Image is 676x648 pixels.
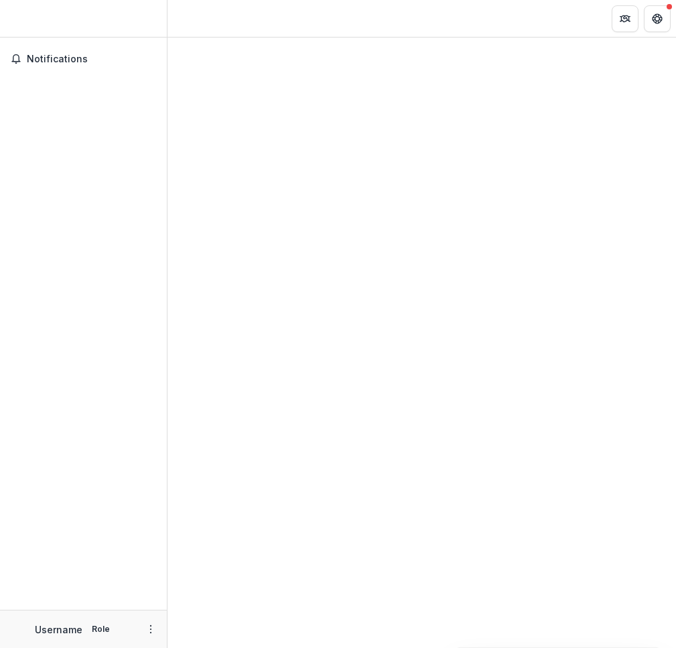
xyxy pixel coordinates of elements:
[35,623,82,637] p: Username
[88,623,114,635] p: Role
[27,54,156,65] span: Notifications
[5,48,161,70] button: Notifications
[143,621,159,637] button: More
[644,5,671,32] button: Get Help
[612,5,638,32] button: Partners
